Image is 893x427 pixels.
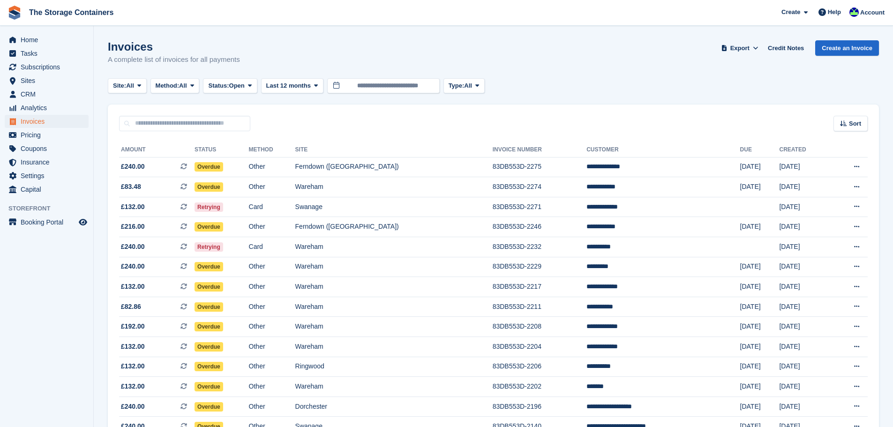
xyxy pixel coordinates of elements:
[295,337,493,357] td: Wareham
[740,257,780,277] td: [DATE]
[449,81,465,90] span: Type:
[493,257,587,277] td: 83DB553D-2229
[195,222,223,232] span: Overdue
[195,202,223,212] span: Retrying
[21,47,77,60] span: Tasks
[779,337,830,357] td: [DATE]
[5,183,89,196] a: menu
[121,322,145,331] span: £192.00
[150,78,200,94] button: Method: All
[77,217,89,228] a: Preview store
[119,142,195,157] th: Amount
[121,382,145,391] span: £132.00
[121,282,145,292] span: £132.00
[249,157,295,177] td: Other
[5,156,89,169] a: menu
[779,377,830,397] td: [DATE]
[493,317,587,337] td: 83DB553D-2208
[779,317,830,337] td: [DATE]
[195,262,223,271] span: Overdue
[740,177,780,197] td: [DATE]
[21,33,77,46] span: Home
[21,142,77,155] span: Coupons
[121,222,145,232] span: £216.00
[21,60,77,74] span: Subscriptions
[121,202,145,212] span: £132.00
[195,362,223,371] span: Overdue
[764,40,808,56] a: Credit Notes
[828,7,841,17] span: Help
[121,242,145,252] span: £240.00
[740,337,780,357] td: [DATE]
[21,88,77,101] span: CRM
[249,397,295,417] td: Other
[5,47,89,60] a: menu
[21,74,77,87] span: Sites
[740,142,780,157] th: Due
[21,101,77,114] span: Analytics
[443,78,485,94] button: Type: All
[740,217,780,237] td: [DATE]
[249,197,295,217] td: Card
[295,357,493,377] td: Ringwood
[21,128,77,142] span: Pricing
[208,81,229,90] span: Status:
[5,88,89,101] a: menu
[295,217,493,237] td: Ferndown ([GEOGRAPHIC_DATA])
[203,78,257,94] button: Status: Open
[21,169,77,182] span: Settings
[740,157,780,177] td: [DATE]
[5,60,89,74] a: menu
[21,216,77,229] span: Booking Portal
[493,297,587,317] td: 83DB553D-2211
[249,217,295,237] td: Other
[121,262,145,271] span: £240.00
[849,119,861,128] span: Sort
[295,317,493,337] td: Wareham
[21,183,77,196] span: Capital
[779,142,830,157] th: Created
[493,337,587,357] td: 83DB553D-2204
[493,157,587,177] td: 83DB553D-2275
[21,115,77,128] span: Invoices
[295,277,493,297] td: Wareham
[295,397,493,417] td: Dorchester
[195,142,249,157] th: Status
[740,297,780,317] td: [DATE]
[249,297,295,317] td: Other
[5,128,89,142] a: menu
[121,342,145,352] span: £132.00
[295,197,493,217] td: Swanage
[5,142,89,155] a: menu
[249,177,295,197] td: Other
[779,177,830,197] td: [DATE]
[195,162,223,172] span: Overdue
[21,156,77,169] span: Insurance
[5,169,89,182] a: menu
[779,277,830,297] td: [DATE]
[108,54,240,65] p: A complete list of invoices for all payments
[5,101,89,114] a: menu
[121,162,145,172] span: £240.00
[126,81,134,90] span: All
[295,157,493,177] td: Ferndown ([GEOGRAPHIC_DATA])
[740,397,780,417] td: [DATE]
[266,81,311,90] span: Last 12 months
[493,357,587,377] td: 83DB553D-2206
[108,40,240,53] h1: Invoices
[156,81,180,90] span: Method:
[261,78,323,94] button: Last 12 months
[8,204,93,213] span: Storefront
[295,177,493,197] td: Wareham
[815,40,879,56] a: Create an Invoice
[860,8,885,17] span: Account
[493,237,587,257] td: 83DB553D-2232
[779,257,830,277] td: [DATE]
[464,81,472,90] span: All
[740,317,780,337] td: [DATE]
[779,357,830,377] td: [DATE]
[249,142,295,157] th: Method
[493,142,587,157] th: Invoice Number
[5,115,89,128] a: menu
[493,197,587,217] td: 83DB553D-2271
